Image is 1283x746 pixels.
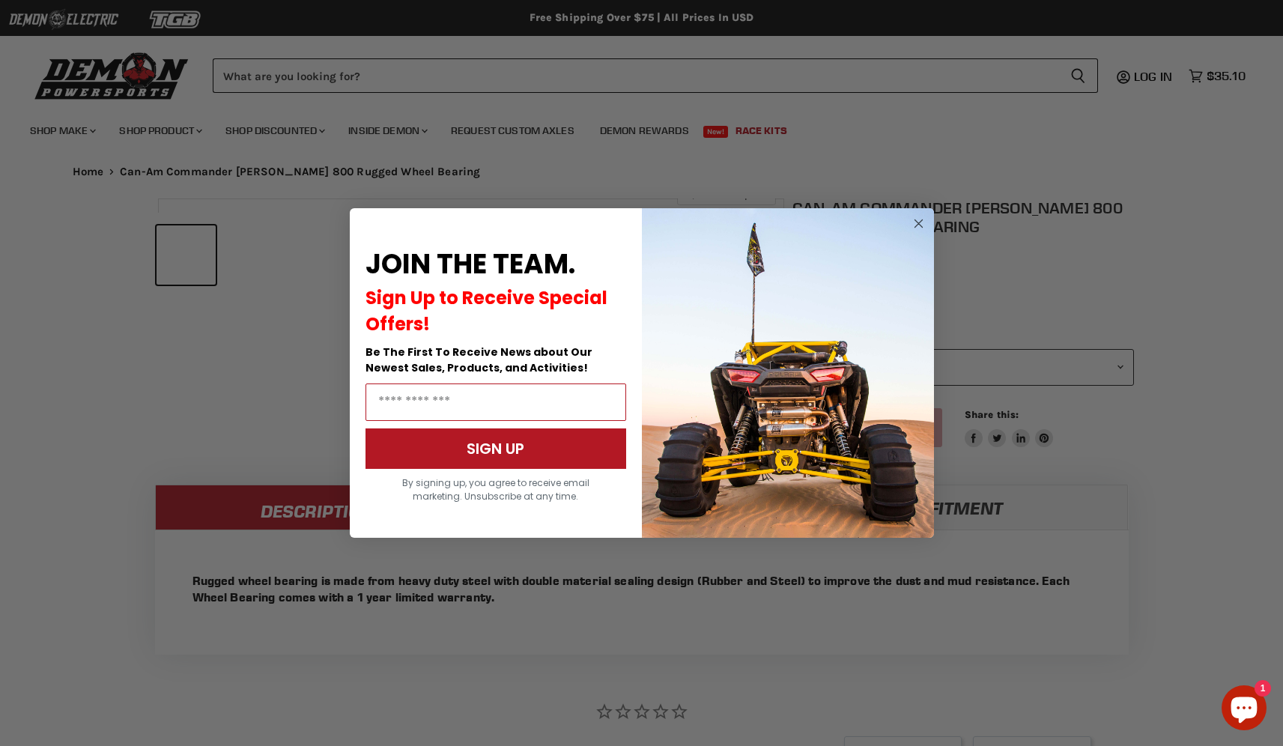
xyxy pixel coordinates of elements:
span: By signing up, you agree to receive email marketing. Unsubscribe at any time. [402,476,589,503]
span: Be The First To Receive News about Our Newest Sales, Products, and Activities! [366,345,592,375]
button: SIGN UP [366,428,626,469]
inbox-online-store-chat: Shopify online store chat [1217,685,1271,734]
span: JOIN THE TEAM. [366,245,575,283]
button: Close dialog [909,214,928,233]
span: Sign Up to Receive Special Offers! [366,285,607,336]
img: a9095488-b6e7-41ba-879d-588abfab540b.jpeg [642,208,934,538]
input: Email Address [366,383,626,421]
